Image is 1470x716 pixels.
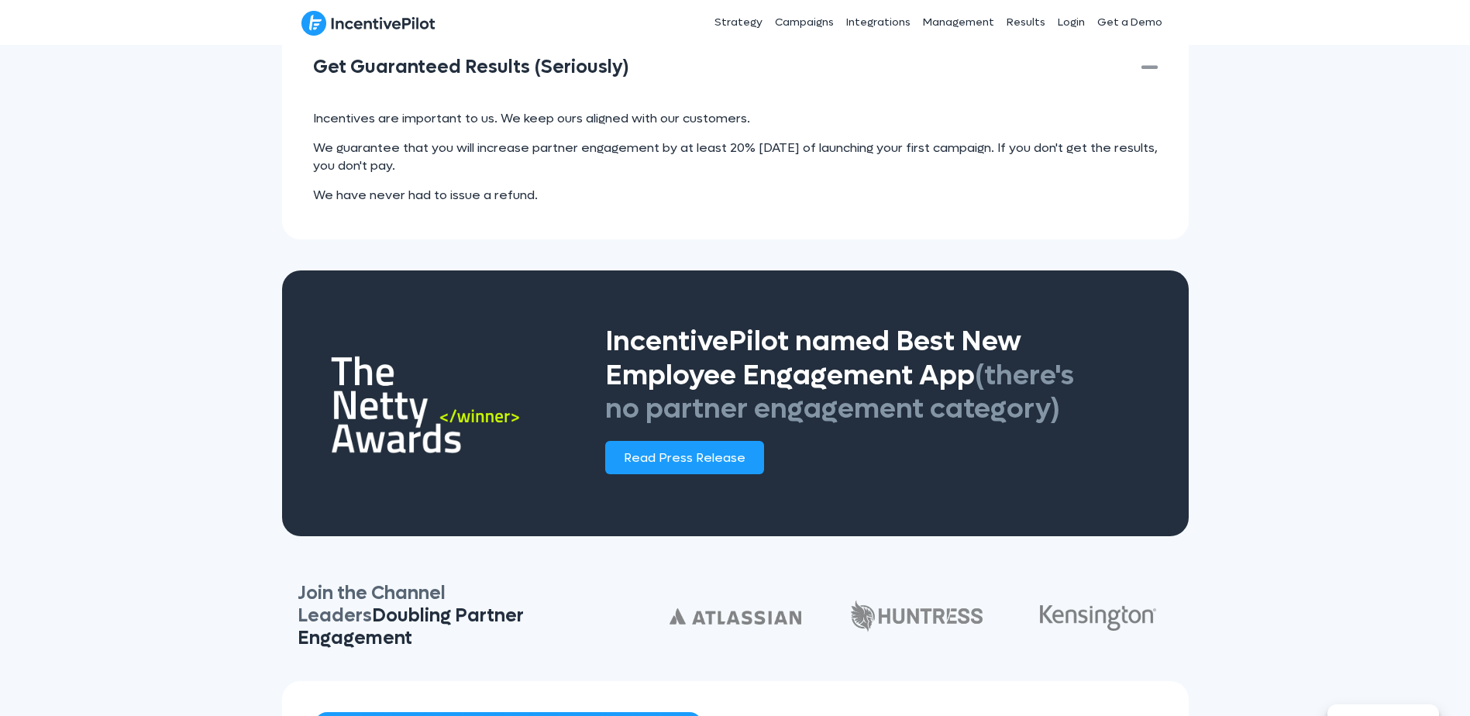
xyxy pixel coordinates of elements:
[624,449,745,466] span: Read Press Release
[840,3,917,42] a: Integrations
[1052,3,1091,42] a: Login
[1000,3,1052,42] a: Results
[313,187,1158,204] p: We have never had to issue a refund.
[301,10,435,36] img: IncentivePilot
[670,608,801,625] img: 2560px-Atlassian-logo
[313,57,1118,79] a: Get Guaranteed Results (Seriously)
[602,3,1169,42] nav: Header Menu
[769,3,840,42] a: Campaigns
[605,441,764,474] a: Read Press Release
[1130,57,1158,79] i: Collapse
[708,3,769,42] a: Strategy
[917,3,1000,42] a: Management
[605,357,1074,427] span: (there's no partner engagement category)
[605,323,1074,426] span: IncentivePilot named Best New Employee Engagement App
[331,353,540,454] img: Netty-Winner-WG
[313,110,1158,127] p: Incentives are important to us. We keep ours aligned with our customers.
[851,600,983,632] img: c160a1f01da15ede5cb2dbb7c1e1a7f7
[298,581,524,650] span: Join the Channel Leaders
[1091,3,1169,42] a: Get a Demo
[313,139,1158,174] p: We guarantee that you will increase partner engagement by at least 20% [DATE] of launching your f...
[298,604,524,650] span: Doubling Partner Engagement
[1040,605,1156,631] img: Kensington_PRIMARY_Logo_FINAL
